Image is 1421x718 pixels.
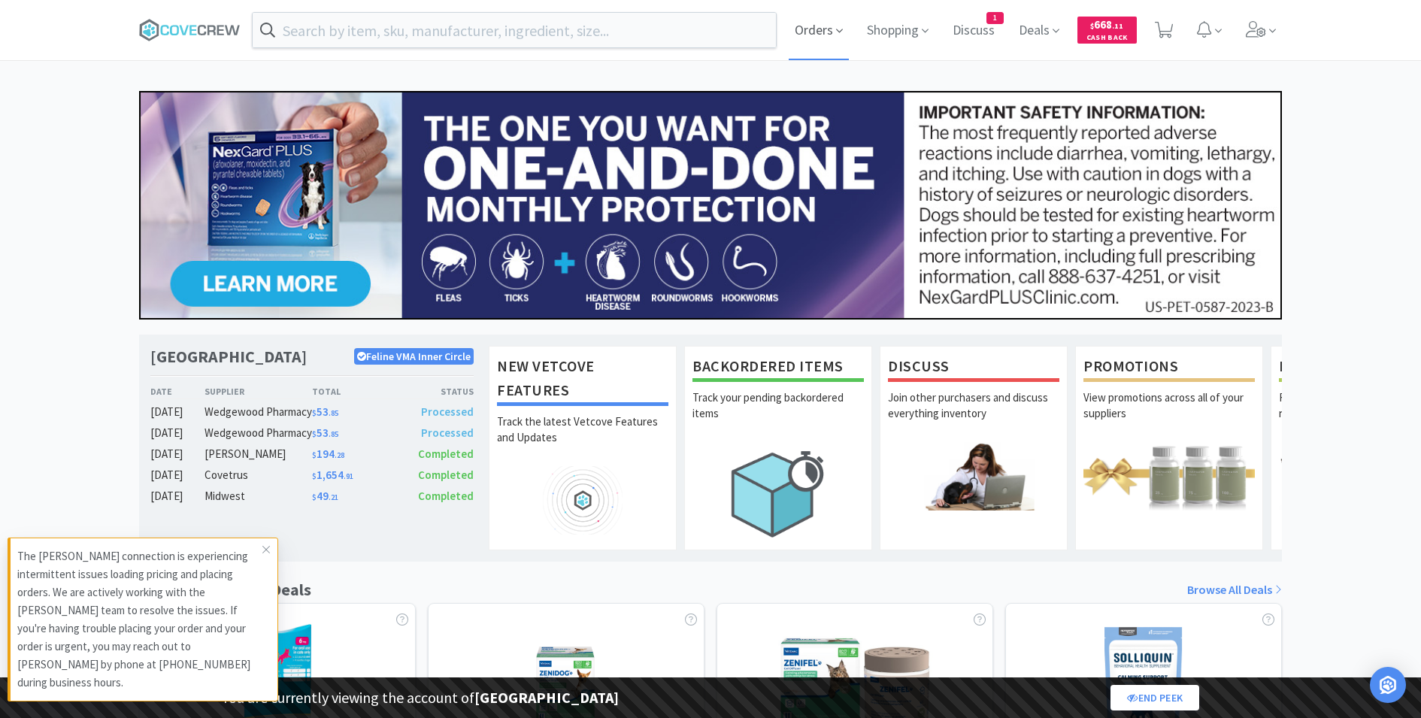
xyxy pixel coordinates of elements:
div: Supplier [205,384,312,398]
a: Browse All Deals [1187,580,1282,600]
a: Backordered ItemsTrack your pending backordered items [684,346,872,550]
strong: [GEOGRAPHIC_DATA] [474,688,619,707]
span: $ [312,471,317,481]
a: DiscussJoin other purchasers and discuss everything inventory [880,346,1068,550]
div: Open Intercom Messenger [1370,667,1406,703]
a: End Peek [1110,685,1199,710]
a: $668.11Cash Back [1077,10,1137,50]
span: . 85 [329,429,338,439]
span: 53 [312,426,338,440]
span: 49 [312,489,338,503]
p: You are currently viewing the account of [222,686,619,710]
span: Completed [418,447,474,461]
span: . 21 [329,492,338,502]
div: Total [312,384,393,398]
span: $ [312,429,317,439]
a: [DATE]Covetrus$1,654.91Completed [150,466,474,484]
span: 1 [987,13,1003,23]
a: [DATE][PERSON_NAME]$194.28Completed [150,445,474,463]
span: $ [312,450,317,460]
div: [PERSON_NAME] [205,445,312,463]
span: Completed [418,489,474,503]
span: $ [312,408,317,418]
h1: New Vetcove Features [497,354,668,406]
h1: Backordered Items [692,354,864,382]
div: Date [150,384,205,398]
div: Covetrus [205,466,312,484]
p: View promotions across all of your suppliers [1083,389,1255,442]
a: [DATE]Midwest$49.21Completed [150,487,474,505]
img: 24562ba5414042f391a945fa418716b7_350.jpg [139,91,1282,320]
span: . 91 [344,471,353,481]
div: Wedgewood Pharmacy [205,424,312,442]
span: Cash Back [1086,34,1128,44]
img: hero_discuss.png [888,442,1059,510]
p: Track your pending backordered items [692,389,864,442]
a: [DATE]Wedgewood Pharmacy$53.85Processed [150,403,474,421]
div: Midwest [205,487,312,505]
a: PromotionsView promotions across all of your suppliers [1075,346,1263,550]
p: Track the latest Vetcove Features and Updates [497,414,668,466]
span: 194 [312,447,344,461]
span: Processed [421,404,474,419]
p: Join other purchasers and discuss everything inventory [888,389,1059,442]
span: 668 [1090,17,1123,32]
div: Status [392,384,474,398]
span: . 28 [335,450,344,460]
h1: [GEOGRAPHIC_DATA] [150,346,307,368]
a: [DATE]Wedgewood Pharmacy$53.85Processed [150,424,474,442]
div: [DATE] [150,424,205,442]
span: . 11 [1112,21,1123,31]
img: hero_promotions.png [1083,442,1255,510]
div: [DATE] [150,403,205,421]
span: 53 [312,404,338,419]
div: [DATE] [150,487,205,505]
img: hero_backorders.png [692,442,864,545]
span: Completed [418,468,474,482]
span: $ [312,492,317,502]
span: Processed [421,426,474,440]
h1: Promotions [1083,354,1255,382]
a: New Vetcove FeaturesTrack the latest Vetcove Features and Updates [489,346,677,550]
h1: Discuss [888,354,1059,382]
a: Discuss1 [947,24,1001,38]
p: The [PERSON_NAME] connection is experiencing intermittent issues loading pricing and placing orde... [17,547,262,692]
span: 1,654 [312,468,353,482]
span: . 85 [329,408,338,418]
div: Wedgewood Pharmacy [205,403,312,421]
span: $ [1090,21,1094,31]
img: hero_feature_roadmap.png [497,466,668,535]
p: Feline VMA Inner Circle [354,348,474,365]
div: [DATE] [150,445,205,463]
input: Search by item, sku, manufacturer, ingredient, size... [253,13,776,47]
div: [DATE] [150,466,205,484]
